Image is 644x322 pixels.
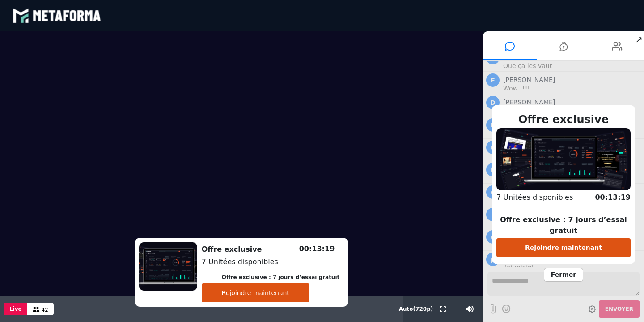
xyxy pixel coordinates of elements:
h2: Offre exclusive [496,112,631,128]
span: 00:13:19 [595,193,631,202]
span: ↗ [634,31,644,47]
span: Auto ( 720 p) [399,306,433,312]
span: 00:13:19 [299,245,335,253]
h2: Offre exclusive [202,244,340,255]
button: Rejoindre maintenant [496,238,631,257]
img: 1739179564043-A1P6JPNQHWVVYF2vtlsBksFrceJM3QJX.png [139,242,197,291]
button: Rejoindre maintenant [202,283,309,302]
button: Auto(720p) [397,296,435,322]
span: 7 Unitées disponibles [496,193,573,202]
p: Offre exclusive : 7 jours d’essai gratuit [222,273,340,281]
span: 7 Unitées disponibles [202,258,278,266]
button: Live [4,303,27,315]
span: 42 [42,307,48,313]
span: Fermer [544,268,583,282]
p: Offre exclusive : 7 jours d’essai gratuit [496,215,631,236]
img: 1739179564043-A1P6JPNQHWVVYF2vtlsBksFrceJM3QJX.png [496,128,631,190]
